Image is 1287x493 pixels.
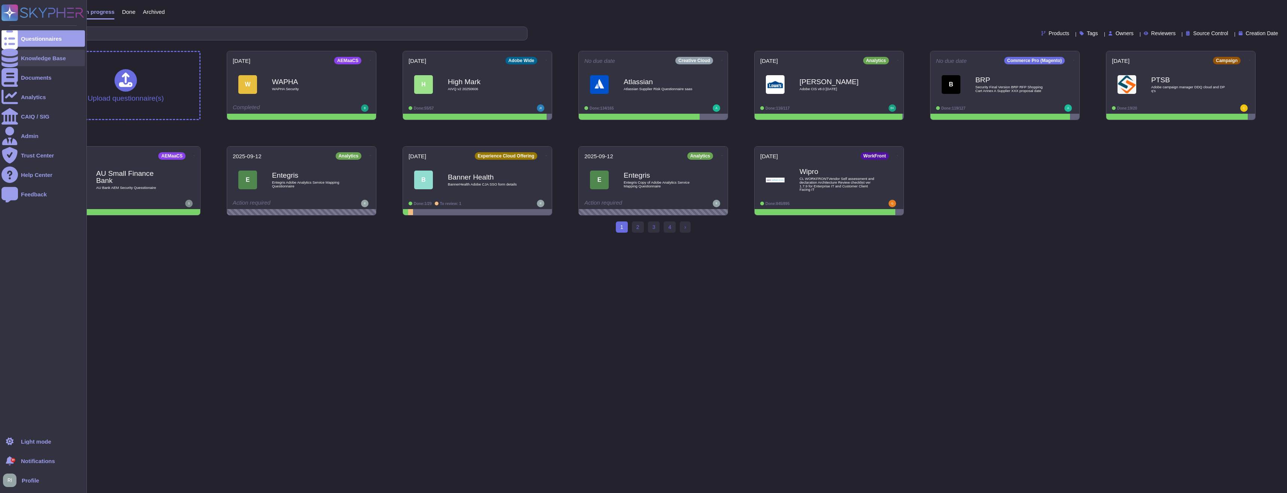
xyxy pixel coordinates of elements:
[414,171,433,189] div: B
[21,153,54,158] div: Trust Center
[1246,31,1278,36] span: Creation Date
[233,58,250,64] span: [DATE]
[238,75,257,94] div: W
[185,200,193,207] img: user
[84,9,114,15] span: In progress
[1118,75,1136,94] img: Logo
[1151,76,1226,83] b: PTSB
[624,87,698,91] span: Atlassian Supplier Risk Questionnaire saas
[590,75,609,94] img: Logo
[1,186,85,202] a: Feedback
[21,36,62,42] div: Questionnaires
[766,75,785,94] img: Logo
[1112,58,1129,64] span: [DATE]
[1,472,22,489] button: user
[765,202,790,206] span: Done: 845/895
[11,458,15,462] div: 9+
[505,57,537,64] div: Adobe Wide
[21,439,51,444] div: Light mode
[1,128,85,144] a: Admin
[233,200,324,207] div: Action required
[800,177,874,191] span: CL WORKFRONTVendor Self assessment and declaration Architecture Review checklist ver 1.7.9 for En...
[889,200,896,207] img: user
[863,57,889,64] div: Analytics
[936,58,967,64] span: No due date
[272,181,347,188] span: Entegris Adobe Analytics Service Mapping Questionnaire
[760,58,778,64] span: [DATE]
[272,172,347,179] b: Entegris
[3,474,16,487] img: user
[1,89,85,105] a: Analytics
[800,87,874,91] span: Adobe CIS v8.0 [DATE]
[21,133,39,139] div: Admin
[475,152,537,160] div: Experience Cloud Offering
[21,55,66,61] div: Knowledge Base
[414,202,432,206] span: Done: 1/29
[440,202,461,206] span: To review: 1
[88,69,164,102] div: Upload questionnaire(s)
[409,153,426,159] span: [DATE]
[942,75,960,94] div: B
[675,57,713,64] div: Creative Cloud
[648,221,660,233] a: 3
[1213,57,1241,64] div: Campaign
[1,166,85,183] a: Help Center
[1064,104,1072,112] img: user
[448,174,523,181] b: Banner Health
[1,147,85,163] a: Trust Center
[272,87,347,91] span: WAPHA Security
[800,168,874,175] b: Wipro
[272,78,347,85] b: WAPHA
[361,200,369,207] img: user
[1004,57,1065,64] div: Commerce Pro (Magento)
[96,170,171,184] b: AU Small Finance Bank
[21,75,52,80] div: Documents
[1,69,85,86] a: Documents
[238,171,257,189] div: E
[30,27,527,40] input: Search by keywords
[1151,85,1226,92] span: Adobe campaign manager DDQ cloud and DP q's
[889,104,896,112] img: user
[537,104,544,112] img: user
[448,183,523,186] span: BannerHealth Adobe CJA SSO form details
[143,9,165,15] span: Archived
[590,106,614,110] span: Done: 134/165
[975,76,1050,83] b: BRP
[233,104,324,112] div: Completed
[765,106,790,110] span: Done: 116/117
[1,50,85,66] a: Knowledge Base
[624,181,698,188] span: Entegris Copy of Adobe Analytics Service Mapping Questionnaire
[158,152,186,160] div: AEMaaCS
[1240,104,1248,112] img: user
[414,75,433,94] div: H
[1,108,85,125] a: CAIQ / SIG
[21,94,46,100] div: Analytics
[584,200,676,207] div: Action required
[800,78,874,85] b: [PERSON_NAME]
[590,171,609,189] div: E
[448,87,523,91] span: AIVQ v2 20250606
[684,224,686,230] span: ›
[414,106,434,110] span: Done: 55/57
[766,171,785,189] img: Logo
[361,104,369,112] img: user
[448,78,523,85] b: High Mark
[713,104,720,112] img: user
[760,153,778,159] span: [DATE]
[21,114,49,119] div: CAIQ / SIG
[975,85,1050,92] span: Security Final Version BRP RFP Shopping Cart Annex A Supplier XXX proposal date
[584,58,615,64] span: No due date
[713,200,720,207] img: user
[409,58,426,64] span: [DATE]
[624,78,698,85] b: Atlassian
[624,172,698,179] b: Entegris
[96,186,171,190] span: AU Bank AEM Security Quesstionaire
[664,221,676,233] a: 4
[22,478,39,483] span: Profile
[1193,31,1228,36] span: Source Control
[21,172,52,178] div: Help Center
[537,200,544,207] img: user
[616,221,628,233] span: 1
[1,30,85,47] a: Questionnaires
[941,106,966,110] span: Done: 119/127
